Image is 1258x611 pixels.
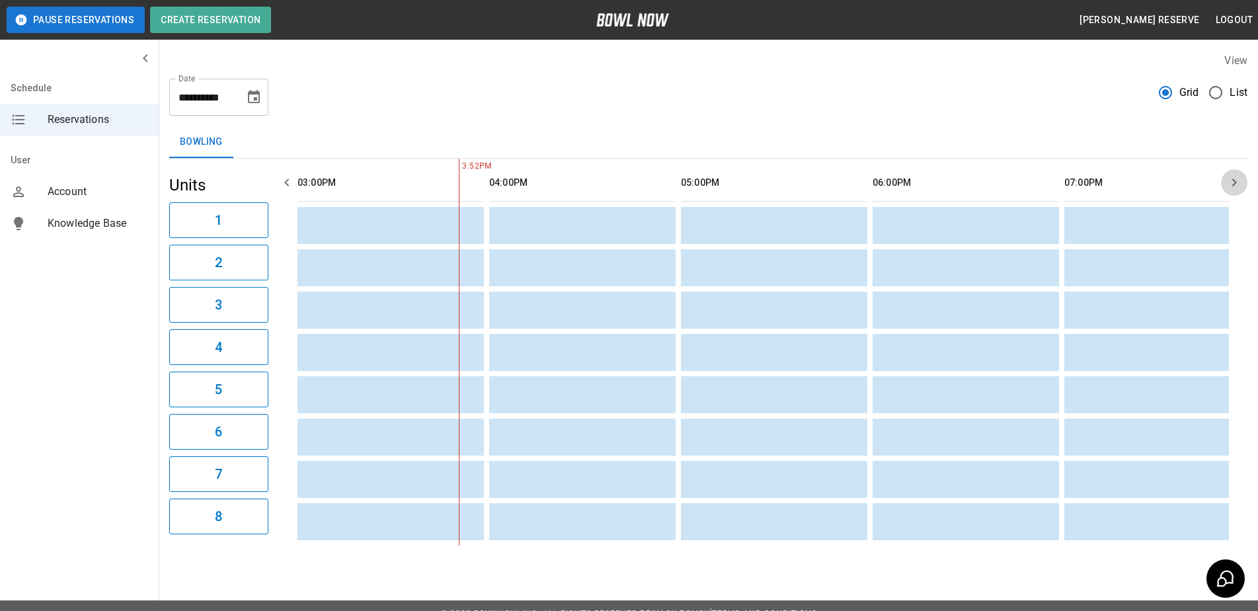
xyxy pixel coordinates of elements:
h6: 4 [215,337,222,358]
button: 3 [169,287,268,323]
button: 6 [169,414,268,450]
h6: 8 [215,506,222,527]
button: 5 [169,372,268,407]
h6: 7 [215,464,222,485]
label: View [1224,54,1247,67]
h6: 6 [215,421,222,442]
button: Logout [1210,8,1258,32]
h6: 1 [215,210,222,231]
button: 4 [169,329,268,365]
span: Account [48,184,148,200]
span: List [1230,85,1247,101]
button: 2 [169,245,268,280]
h6: 5 [215,379,222,400]
button: 7 [169,456,268,492]
span: Grid [1179,85,1199,101]
button: 8 [169,499,268,534]
button: 1 [169,202,268,238]
span: Reservations [48,112,148,128]
button: Choose date, selected date is Sep 3, 2025 [241,84,267,110]
button: Bowling [169,126,233,158]
img: logo [596,13,669,26]
button: Pause Reservations [7,7,145,33]
h6: 2 [215,252,222,273]
span: Knowledge Base [48,216,148,231]
h5: Units [169,175,268,196]
button: Create Reservation [150,7,271,33]
button: [PERSON_NAME] reserve [1074,8,1204,32]
h6: 3 [215,294,222,315]
span: 3:52PM [459,160,462,173]
div: inventory tabs [169,126,1247,158]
